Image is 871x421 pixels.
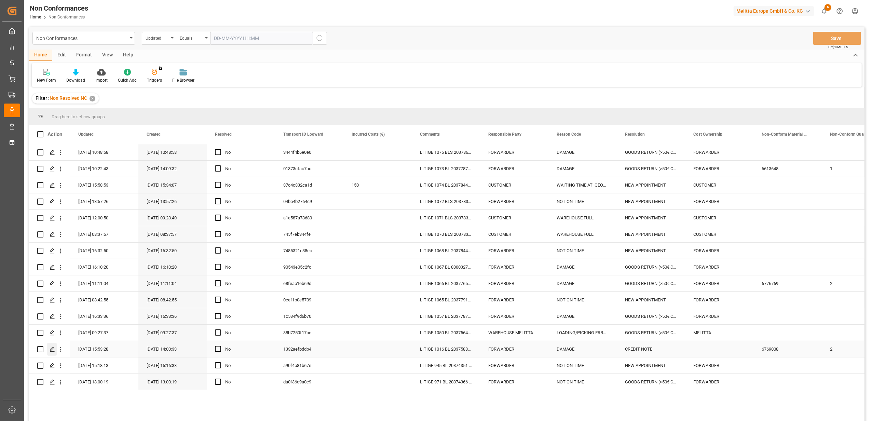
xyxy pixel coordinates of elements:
span: Ctrl/CMD + S [828,44,848,50]
div: No [225,325,267,341]
button: Melitta Europa GmbH & Co. KG [734,4,817,17]
div: LITIGE 1075 BLS 20378689 20378690 Vol dans le camion dans la nuit du 24 au 25/9 // En attente des... [412,144,480,160]
div: CUSTOMER [480,226,548,242]
div: GOODS RETURN (>50€ CREDIT NOTE) [617,374,685,390]
div: New Form [37,77,56,83]
div: 1332aefbddb4 [275,341,343,357]
span: Responsible Party [488,132,521,137]
div: Press SPACE to select this row. [29,292,70,308]
div: Non Conformances [30,3,88,13]
div: [DATE] 15:16:33 [138,357,207,374]
div: [DATE] 14:09:32 [138,161,207,177]
div: NEW APPOINTMENT [617,292,685,308]
button: Save [813,32,861,45]
div: LITIGE 945 BL 20374351 Reçu 1 palette pas pour lui au lieu de 3 / A reprendre chez Lecasud et fai... [412,357,480,374]
div: FORWARDER [480,374,548,390]
div: Import [95,77,108,83]
div: FORWARDER [480,243,548,259]
div: GOODS RETURN (>50€ CREDIT NOTE) [617,308,685,324]
div: CUSTOMER [685,210,753,226]
div: FORWARDER [685,259,753,275]
div: LITIGE 1072 BLS 20378350 20378351 20378352 20378353 Non livré le 23/9 à 11h suite blocage chez le... [412,193,480,209]
div: FORWARDER [480,259,548,275]
div: GOODS RETURN (>50€ CREDIT NOTE) [617,144,685,160]
span: Incurred Costs (€) [352,132,385,137]
div: NOT ON TIME [548,292,617,308]
div: 7485321e38ec [275,243,343,259]
div: LITIGE 1050 BL 20375641 Refusé pour produits mélangés // EN RETOUR [412,325,480,341]
div: LOADING/PICKING ERROR [548,325,617,341]
div: [DATE] 16:32:50 [70,243,138,259]
div: LITIGE 1073 BL 20377874 Avarie sur une Optima Timer // A reprendre [412,161,480,177]
div: Press SPACE to select this row. [29,308,70,325]
div: NOT ON TIME [548,357,617,374]
div: LITIGE 1057 BL 20377877 Refusé pour avarie // En retour [412,308,480,324]
div: FORWARDER [480,144,548,160]
div: [DATE] 16:10:20 [138,259,207,275]
div: View [97,50,118,61]
div: FORWARDER [480,292,548,308]
div: Press SPACE to select this row. [29,177,70,193]
div: FORWARDER [480,161,548,177]
div: 745f7eb344fe [275,226,343,242]
div: NEW APPOINTMENT [617,177,685,193]
div: GOODS RETURN (>50€ CREDIT NOTE) [617,275,685,291]
div: DAMAGE [548,259,617,275]
div: Updated [146,33,169,41]
div: NEW APPOINTMENT [617,210,685,226]
div: LITIGE 1074 BL 20378449 Refusé au rdv du 23/9 pas pour eux ! Nouveau rdv le 25/9 à 10h20 [412,177,480,193]
div: 01373cfac7ac [275,161,343,177]
div: [DATE] 09:23:40 [138,210,207,226]
div: Press SPACE to select this row. [29,226,70,243]
div: Press SPACE to select this row. [29,144,70,161]
div: FORWARDER [685,243,753,259]
div: No [225,145,267,160]
div: FORWARDER [685,308,753,324]
span: 6 [825,4,831,11]
div: [DATE] 08:37:57 [138,226,207,242]
div: FORWARDER [685,292,753,308]
div: No [225,227,267,242]
span: Drag here to set row groups [52,114,105,119]
div: [DATE] 09:27:37 [70,325,138,341]
span: Filter : [36,95,50,101]
div: [DATE] 15:58:53 [70,177,138,193]
div: 6769008 [753,341,822,357]
div: Press SPACE to select this row. [29,341,70,357]
div: LITIGE 1067 BL 80003270 Avarie 2 palettes // En retour [412,259,480,275]
div: [DATE] 16:32:50 [138,243,207,259]
div: [DATE] 15:18:13 [70,357,138,374]
div: NEW APPOINTMENT [617,226,685,242]
div: No [225,341,267,357]
div: [DATE] 13:00:19 [138,374,207,390]
div: [DATE] 13:57:26 [70,193,138,209]
div: DAMAGE [548,341,617,357]
div: Press SPACE to select this row. [29,193,70,210]
div: FORWARDER [480,341,548,357]
div: DAMAGE [548,144,617,160]
span: Non-Conform Material (Code) [762,132,807,137]
div: DAMAGE [548,161,617,177]
button: open menu [176,32,210,45]
div: [DATE] 09:27:37 [138,325,207,341]
div: Press SPACE to select this row. [29,259,70,275]
div: FORWARDER [685,275,753,291]
div: NOT ON TIME [548,243,617,259]
div: [DATE] 10:48:58 [70,144,138,160]
div: FORWARDER [685,161,753,177]
div: DAMAGE [548,275,617,291]
div: Help [118,50,138,61]
div: [DATE] 14:03:33 [138,341,207,357]
div: 38b7250f17be [275,325,343,341]
div: Home [29,50,52,61]
div: WAITING TIME AT [GEOGRAPHIC_DATA] [548,177,617,193]
div: FORWARDER [685,357,753,374]
div: [DATE] 10:22:43 [70,161,138,177]
div: LITIGE 1066 BL 20377655 Avarie sur 2 aromafresh / A reprendre [412,275,480,291]
div: [DATE] 13:57:26 [138,193,207,209]
div: Press SPACE to select this row. [29,210,70,226]
div: LITIGE 971 BL 20374366 A livré 1 pal destiné à Metro // En retour [412,374,480,390]
div: 6613648 [753,161,822,177]
div: Equals [180,33,203,41]
span: Reason Code [557,132,581,137]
